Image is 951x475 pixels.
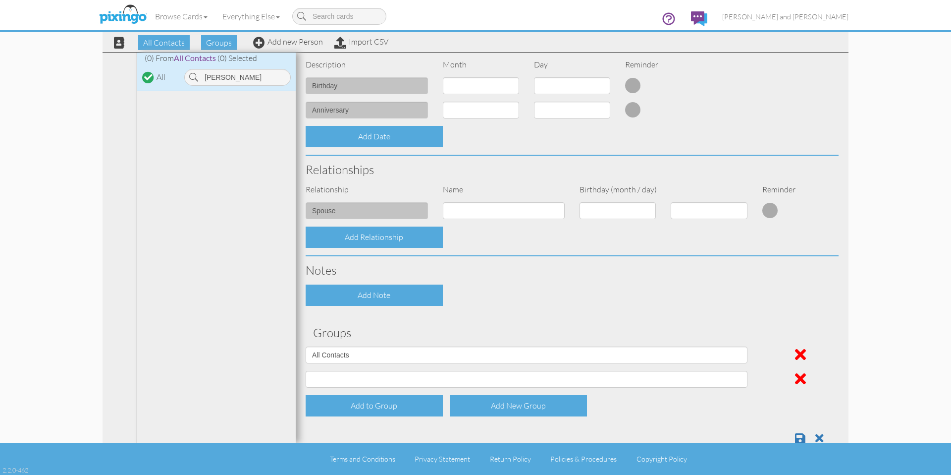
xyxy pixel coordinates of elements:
a: Terms and Conditions [330,455,395,463]
div: All [157,71,165,83]
div: 2.2.0-462 [2,466,28,475]
h3: Notes [306,264,839,277]
a: [PERSON_NAME] and [PERSON_NAME] [715,4,856,29]
div: Add Note [306,285,443,306]
div: Add to Group [306,395,443,416]
span: All Contacts [174,53,216,62]
div: Add New Group [450,395,587,416]
img: comments.svg [691,11,707,26]
input: Search cards [292,8,386,25]
h3: Groups [313,326,831,339]
img: pixingo logo [97,2,149,27]
div: Birthday (month / day) [572,184,755,195]
div: Month [435,59,527,70]
div: (0) From [137,53,296,64]
a: Policies & Procedures [550,455,617,463]
div: Relationship [298,184,435,195]
div: Reminder [618,59,709,70]
span: (0) Selected [217,53,257,63]
span: [PERSON_NAME] and [PERSON_NAME] [722,12,848,21]
div: Add Date [306,126,443,147]
div: Add Relationship [306,227,443,248]
span: Groups [201,35,237,50]
span: All Contacts [138,35,190,50]
div: Description [298,59,435,70]
div: Reminder [755,184,800,195]
a: Privacy Statement [415,455,470,463]
div: Day [527,59,618,70]
div: Name [435,184,573,195]
a: Everything Else [215,4,287,29]
a: Return Policy [490,455,531,463]
a: Browse Cards [148,4,215,29]
h3: Relationships [306,163,839,176]
input: (e.g. Friend, Daughter) [306,202,428,219]
a: Copyright Policy [636,455,687,463]
a: Import CSV [334,37,388,47]
a: Add new Person [253,37,323,47]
